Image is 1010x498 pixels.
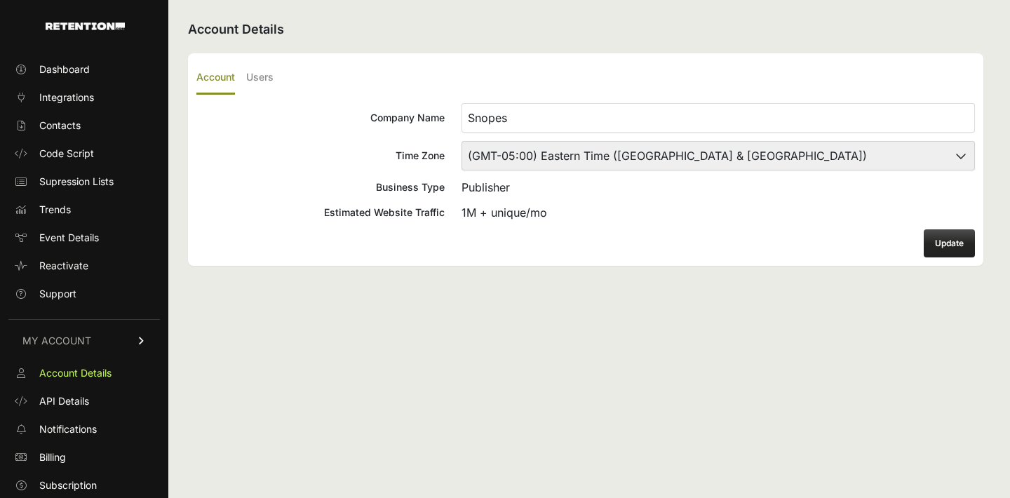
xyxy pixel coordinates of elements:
h2: Account Details [188,20,983,39]
span: Notifications [39,422,97,436]
select: Time Zone [462,141,975,170]
a: Account Details [8,362,160,384]
span: Contacts [39,119,81,133]
a: MY ACCOUNT [8,319,160,362]
span: Event Details [39,231,99,245]
div: 1M + unique/mo [462,204,975,221]
span: Trends [39,203,71,217]
a: Integrations [8,86,160,109]
div: Company Name [196,111,445,125]
a: Trends [8,198,160,221]
input: Company Name [462,103,975,133]
span: Account Details [39,366,112,380]
a: Support [8,283,160,305]
span: Integrations [39,90,94,105]
button: Update [924,229,975,257]
span: API Details [39,394,89,408]
a: Event Details [8,227,160,249]
a: Supression Lists [8,170,160,193]
span: Subscription [39,478,97,492]
a: Code Script [8,142,160,165]
a: Billing [8,446,160,469]
span: Code Script [39,147,94,161]
a: Notifications [8,418,160,440]
img: Retention.com [46,22,125,30]
a: Subscription [8,474,160,497]
a: Contacts [8,114,160,137]
span: Reactivate [39,259,88,273]
a: API Details [8,390,160,412]
div: Publisher [462,179,975,196]
span: Dashboard [39,62,90,76]
div: Estimated Website Traffic [196,206,445,220]
span: MY ACCOUNT [22,334,91,348]
span: Support [39,287,76,301]
label: Users [246,62,274,95]
a: Dashboard [8,58,160,81]
a: Reactivate [8,255,160,277]
label: Account [196,62,235,95]
div: Business Type [196,180,445,194]
div: Time Zone [196,149,445,163]
span: Supression Lists [39,175,114,189]
span: Billing [39,450,66,464]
